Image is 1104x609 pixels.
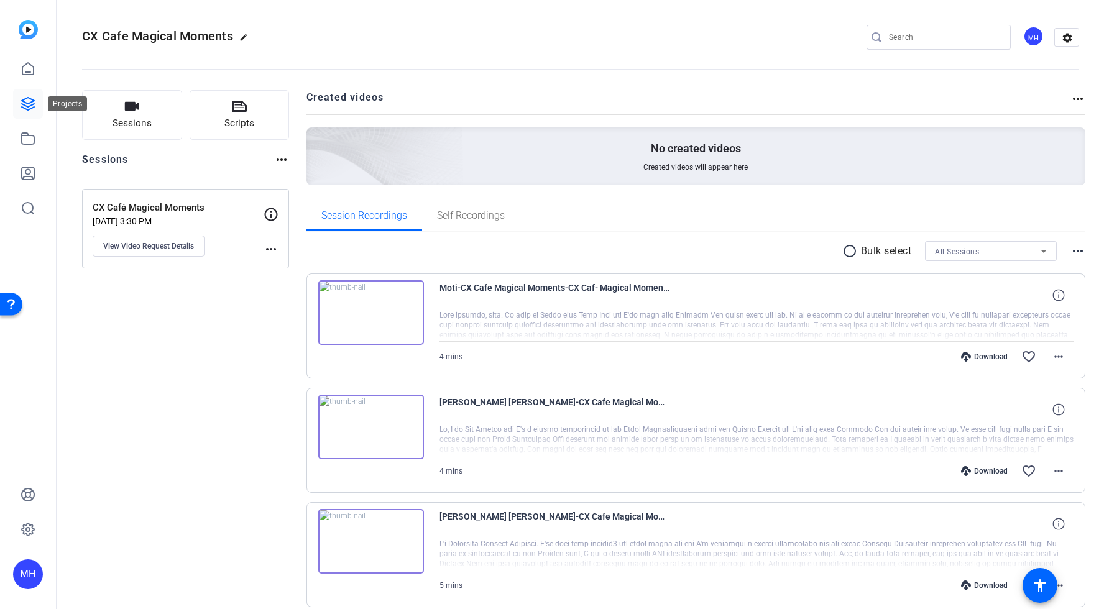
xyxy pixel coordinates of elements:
mat-icon: radio_button_unchecked [842,244,861,259]
button: View Video Request Details [93,236,205,257]
span: Scripts [224,116,254,130]
input: Search [889,30,1001,45]
h2: Sessions [82,152,129,176]
mat-icon: more_horiz [274,152,289,167]
img: thumb-nail [318,509,424,574]
div: Download [955,580,1014,590]
span: 4 mins [439,352,462,361]
span: Created videos will appear here [643,162,748,172]
p: CX Café Magical Moments [93,201,264,215]
mat-icon: favorite_border [1021,349,1036,364]
h2: Created videos [306,90,1071,114]
button: Scripts [190,90,290,140]
p: [DATE] 3:30 PM [93,216,264,226]
mat-icon: settings [1055,29,1080,47]
mat-icon: accessibility [1033,578,1047,593]
img: thumb-nail [318,395,424,459]
span: 5 mins [439,581,462,590]
span: [PERSON_NAME] [PERSON_NAME]-CX Cafe Magical Moments-CX Caf- Magical Moments-1753807100857-webcam [439,395,669,424]
p: No created videos [651,141,741,156]
span: Self Recordings [437,211,505,221]
div: Download [955,466,1014,476]
img: blue-gradient.svg [19,20,38,39]
div: Download [955,352,1014,362]
div: Projects [48,96,87,111]
mat-icon: more_horiz [1070,244,1085,259]
ngx-avatar: Marty Hirro [1023,26,1045,48]
span: All Sessions [935,247,979,256]
span: CX Cafe Magical Moments [82,29,233,43]
mat-icon: more_horiz [1070,91,1085,106]
mat-icon: more_horiz [1051,464,1066,478]
div: MH [1023,26,1044,47]
span: Moti-CX Cafe Magical Moments-CX Caf- Magical Moments-1753807495605-webcam [439,280,669,310]
mat-icon: more_horiz [1051,578,1066,593]
mat-icon: favorite_border [1021,464,1036,478]
mat-icon: favorite_border [1021,578,1036,593]
mat-icon: more_horiz [264,242,278,257]
span: View Video Request Details [103,241,194,251]
span: [PERSON_NAME] [PERSON_NAME]-CX Cafe Magical Moments-CX Caf- Magical Moments-1753382409669-webcam [439,509,669,539]
span: Sessions [113,116,152,130]
span: 4 mins [439,467,462,475]
div: MH [13,559,43,589]
img: thumb-nail [318,280,424,345]
img: Creted videos background [167,4,464,274]
span: Session Recordings [321,211,407,221]
button: Sessions [82,90,182,140]
mat-icon: edit [239,33,254,48]
mat-icon: more_horiz [1051,349,1066,364]
p: Bulk select [861,244,912,259]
